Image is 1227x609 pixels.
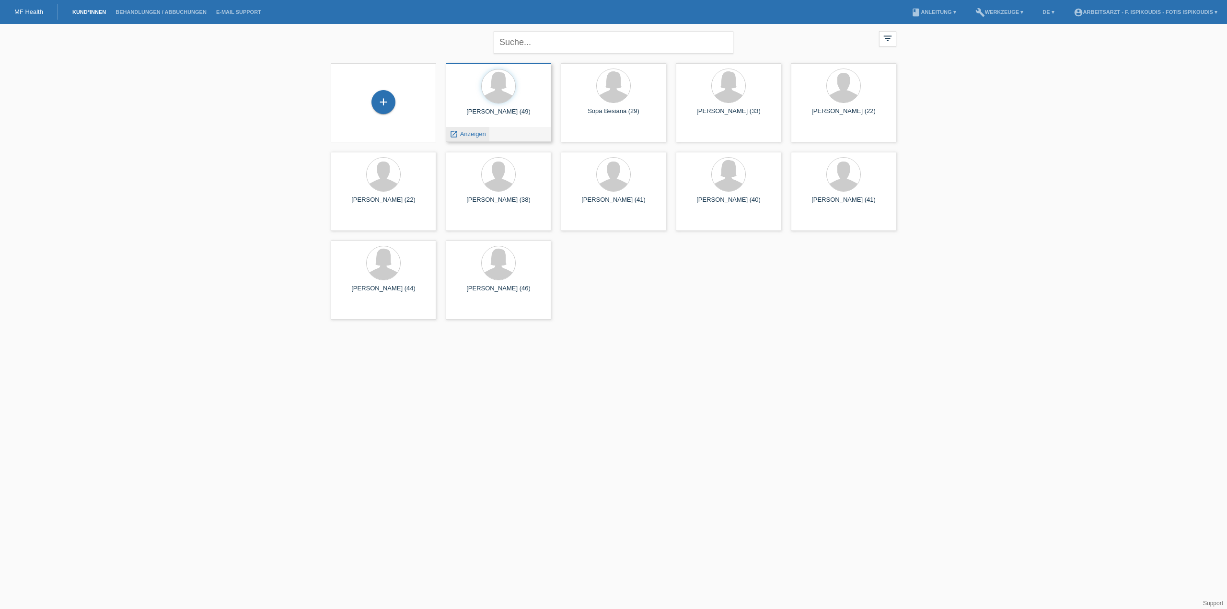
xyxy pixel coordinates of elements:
[1038,9,1059,15] a: DE ▾
[683,196,774,211] div: [PERSON_NAME] (40)
[450,130,486,138] a: launch Anzeigen
[568,107,659,123] div: Sopa Besiana (29)
[1074,8,1083,17] i: account_circle
[975,8,985,17] i: build
[906,9,961,15] a: bookAnleitung ▾
[111,9,211,15] a: Behandlungen / Abbuchungen
[1203,600,1223,607] a: Support
[799,107,889,123] div: [PERSON_NAME] (22)
[568,196,659,211] div: [PERSON_NAME] (41)
[911,8,921,17] i: book
[14,8,43,15] a: MF Health
[211,9,266,15] a: E-Mail Support
[372,94,395,110] div: Kund*in hinzufügen
[338,196,428,211] div: [PERSON_NAME] (22)
[453,108,544,123] div: [PERSON_NAME] (49)
[494,31,733,54] input: Suche...
[68,9,111,15] a: Kund*innen
[971,9,1029,15] a: buildWerkzeuge ▾
[460,130,486,138] span: Anzeigen
[882,33,893,44] i: filter_list
[338,285,428,300] div: [PERSON_NAME] (44)
[450,130,458,138] i: launch
[1069,9,1222,15] a: account_circleArbeitsarzt - F. Ispikoudis - Fotis Ispikoudis ▾
[453,285,544,300] div: [PERSON_NAME] (46)
[799,196,889,211] div: [PERSON_NAME] (41)
[683,107,774,123] div: [PERSON_NAME] (33)
[453,196,544,211] div: [PERSON_NAME] (38)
